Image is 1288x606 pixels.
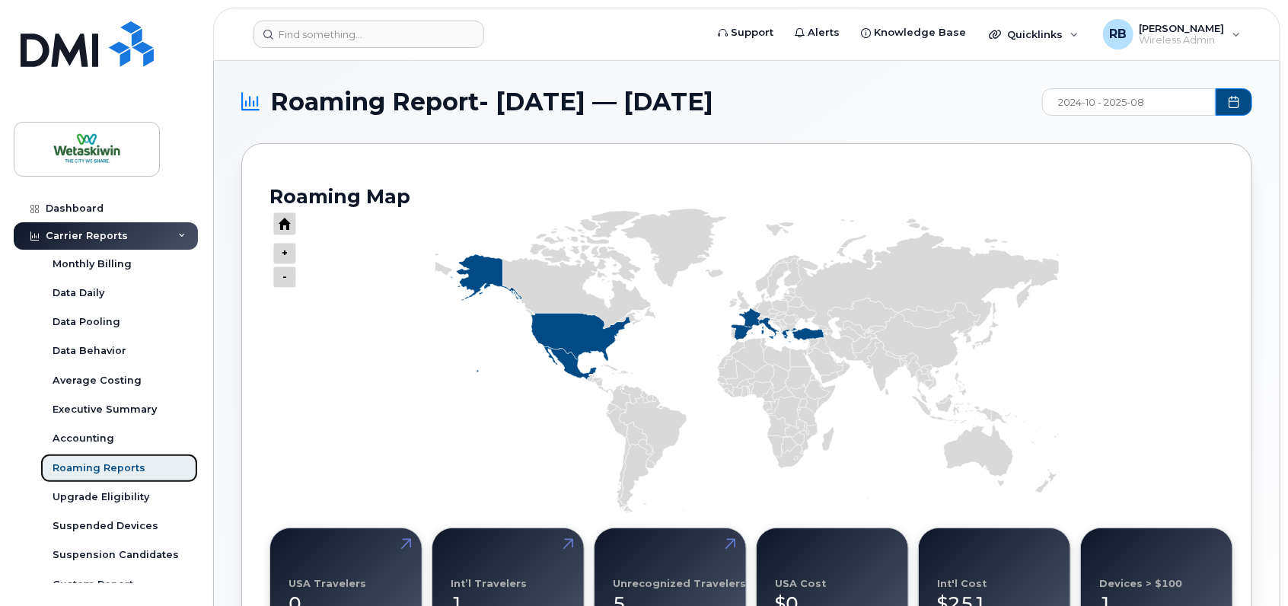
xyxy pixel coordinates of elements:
[1216,88,1252,116] button: Choose Date
[435,209,1059,513] g: Series
[289,578,366,589] div: USA Travelers
[613,578,746,589] div: Unrecognized Travelers
[937,578,987,589] div: Int'l Cost
[269,185,1224,208] h2: Roaming Map
[270,91,713,113] span: Roaming Report- [DATE] — [DATE]
[775,578,826,589] div: USA Cost
[273,243,296,264] g: Press ENTER to zoom out
[273,266,296,288] g: Press ENTER to zoom in
[1099,578,1182,589] div: Devices > $100
[451,578,527,589] div: Int’l Travelers
[262,201,1225,513] g: Chart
